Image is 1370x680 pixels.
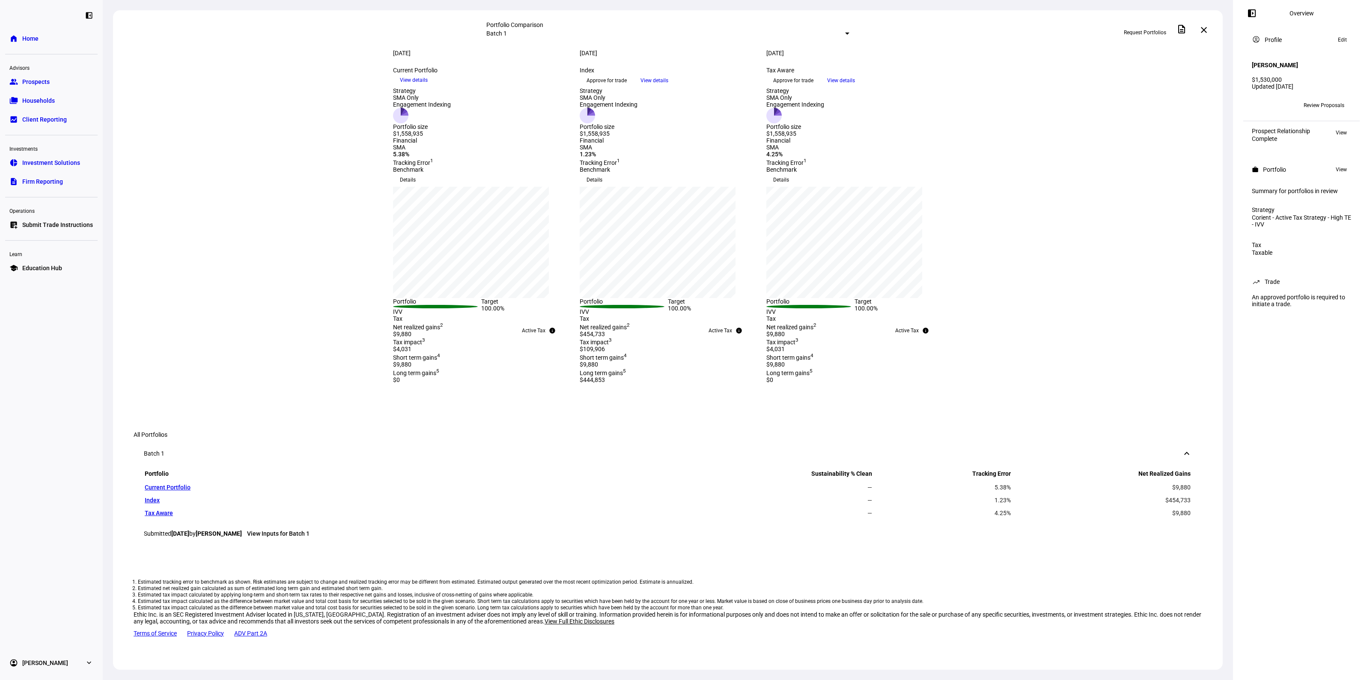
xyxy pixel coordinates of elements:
[5,173,98,190] a: descriptionFirm Reporting
[580,94,637,101] div: SMA Only
[1182,448,1192,459] mat-icon: keyboard_arrow_down
[627,322,630,328] sup: 2
[667,507,873,519] td: —
[580,101,637,108] div: Engagement Indexing
[804,158,807,164] sup: 1
[393,324,443,331] span: Net realized gains
[481,305,569,315] div: 100.00%
[85,11,93,20] eth-mat-symbol: left_panel_close
[9,96,18,105] eth-mat-symbol: folder_copy
[393,187,549,298] div: chart, 1 series
[766,173,796,187] button: Details
[580,308,668,315] div: IVV
[1331,128,1351,138] button: View
[1012,494,1191,506] td: $454,733
[1252,249,1351,256] div: Taxable
[1334,35,1351,45] button: Edit
[400,173,416,187] span: Details
[1176,24,1187,34] mat-icon: description
[9,659,18,667] eth-mat-symbol: account_circle
[1252,188,1351,194] div: Summary for portfolios in review
[766,123,824,130] div: Portfolio size
[1117,26,1173,39] button: Request Portfolios
[827,74,855,87] span: View details
[766,151,943,158] div: 4.25%
[393,166,569,173] div: Benchmark
[1252,166,1259,173] mat-icon: work
[393,137,569,144] div: Financial
[393,123,451,130] div: Portfolio size
[667,481,873,493] td: —
[580,370,626,376] span: Long term gains
[144,530,1192,537] div: Submitted
[85,659,93,667] eth-mat-symbol: expand_more
[1252,76,1351,83] div: $1,530,000
[1252,164,1351,175] eth-panel-overview-card-header: Portfolio
[393,76,435,83] a: View details
[430,158,433,164] sup: 1
[5,92,98,109] a: folder_copyHouseholds
[1252,62,1298,69] h4: [PERSON_NAME]
[766,101,824,108] div: Engagement Indexing
[5,111,98,128] a: bid_landscapeClient Reporting
[481,298,569,305] div: Target
[873,481,1011,493] td: 5.38%
[766,346,943,352] div: $4,031
[187,630,224,637] a: Privacy Policy
[813,322,816,328] sup: 2
[580,123,637,130] div: Portfolio size
[855,298,943,305] div: Target
[393,101,451,108] div: Engagement Indexing
[1252,135,1310,142] div: Complete
[667,494,873,506] td: —
[393,173,423,187] button: Details
[580,151,756,158] div: 1.23%
[393,346,569,352] div: $4,031
[873,470,1011,480] th: Tracking Error
[766,187,922,298] div: chart, 1 series
[873,494,1011,506] td: 1.23%
[393,354,440,361] span: Short term gains
[766,130,824,137] div: $1,558,935
[393,339,425,346] span: Tax impact
[1252,277,1351,287] eth-panel-overview-card-header: Trade
[580,173,609,187] button: Details
[393,151,569,158] div: 5.38%
[393,74,435,86] button: View details
[486,30,507,37] mat-select-trigger: Batch 1
[9,115,18,124] eth-mat-symbol: bid_landscape
[22,264,62,272] span: Education Hub
[22,34,39,43] span: Home
[580,298,668,305] div: Portfolio
[667,470,873,480] th: Sustainability % Clean
[609,337,612,343] sup: 3
[393,331,569,337] div: $9,880
[873,507,1011,519] td: 4.25%
[5,61,98,73] div: Advisors
[766,137,943,144] div: Financial
[436,368,439,374] sup: 5
[9,78,18,86] eth-mat-symbol: group
[234,630,267,637] a: ADV Part 2A
[766,331,943,337] div: $9,880
[393,50,569,57] div: [DATE]
[22,177,63,186] span: Firm Reporting
[1252,242,1351,248] div: Tax
[580,315,756,322] div: Tax
[810,368,813,374] sup: 5
[145,470,667,480] th: Portfolio
[766,370,813,376] span: Long term gains
[766,144,943,151] div: SMA
[437,352,440,358] sup: 4
[580,74,634,87] button: Approve for trade
[580,354,627,361] span: Short term gains
[617,158,620,164] sup: 1
[624,352,627,358] sup: 4
[766,298,855,305] div: Portfolio
[1265,36,1282,43] div: Profile
[134,630,177,637] a: Terms of Service
[1336,164,1347,175] span: View
[5,73,98,90] a: groupProspects
[587,74,627,87] span: Approve for trade
[773,173,789,187] span: Details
